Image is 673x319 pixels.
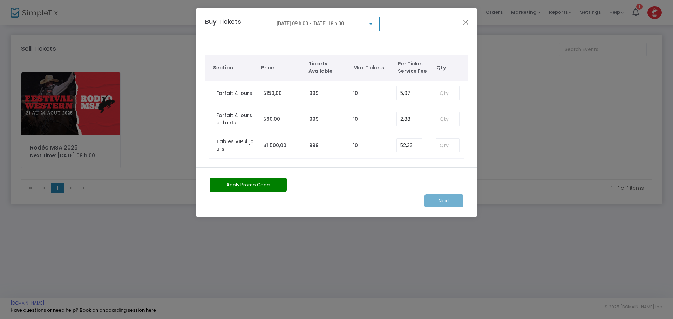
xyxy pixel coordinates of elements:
span: $60,00 [263,116,280,123]
label: Tables VIP 4 jours [216,138,256,153]
span: Max Tickets [353,64,391,71]
span: $1 500,00 [263,142,286,149]
span: Per Ticket Service Fee [398,60,433,75]
label: 10 [353,116,358,123]
span: Price [261,64,301,71]
span: Section [213,64,254,71]
input: Enter Service Fee [397,86,422,100]
input: Enter Service Fee [397,112,422,126]
input: Qty [436,86,459,100]
label: 999 [309,142,319,149]
span: [DATE] 09 h 00 - [DATE] 18 h 00 [277,21,344,26]
input: Enter Service Fee [397,139,422,152]
input: Qty [436,139,459,152]
label: 10 [353,142,358,149]
label: Forfait 4 jours enfants [216,112,256,126]
label: 999 [309,90,319,97]
span: Qty [436,64,464,71]
label: 10 [353,90,358,97]
label: 999 [309,116,319,123]
label: Forfait 4 jours [216,90,252,97]
span: Tickets Available [308,60,346,75]
h4: Buy Tickets [202,17,267,37]
button: Close [461,18,470,27]
button: Apply Promo Code [210,178,287,192]
input: Qty [436,112,459,126]
span: $150,00 [263,90,282,97]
